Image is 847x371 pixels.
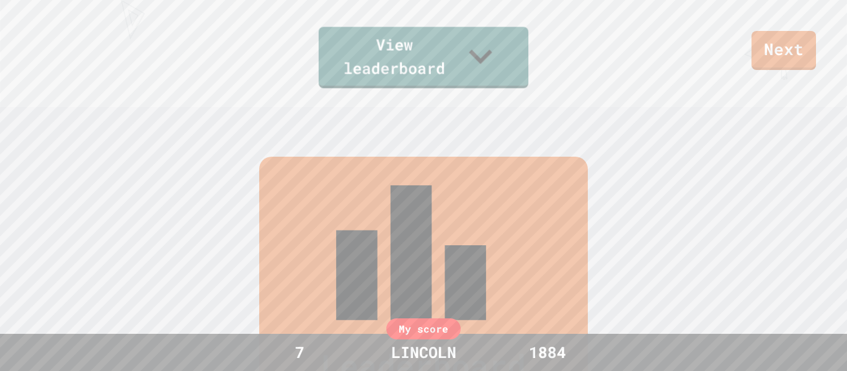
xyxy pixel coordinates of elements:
[319,27,528,88] a: View leaderboard
[253,341,346,364] div: 7
[752,31,816,70] a: Next
[379,341,469,364] div: LINCOLN
[501,341,594,364] div: 1884
[386,318,461,339] div: My score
